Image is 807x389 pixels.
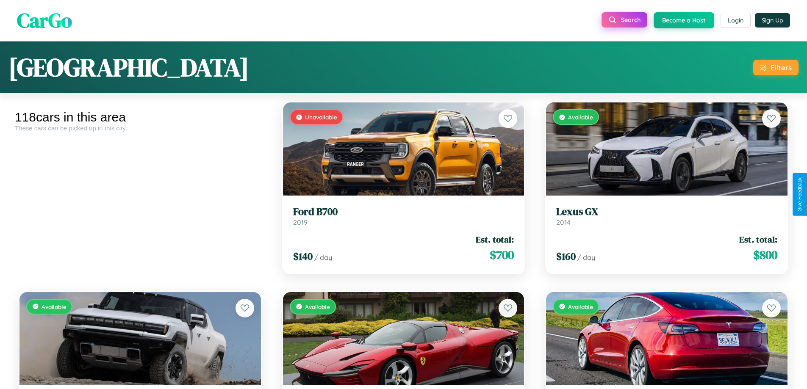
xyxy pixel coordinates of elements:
span: / day [314,253,332,262]
button: Filters [753,60,799,75]
span: Est. total: [476,233,514,246]
div: Give Feedback [797,177,803,212]
button: Sign Up [755,13,790,28]
span: / day [577,253,595,262]
div: 118 cars in this area [15,110,266,124]
div: Filters [771,63,792,72]
h3: Lexus GX [556,206,777,218]
span: CarGo [17,6,72,34]
span: $ 160 [556,249,576,263]
span: $ 700 [490,246,514,263]
a: Lexus GX2014 [556,206,777,226]
span: Search [621,16,641,24]
a: Ford B7002019 [293,206,514,226]
span: Available [42,303,67,310]
h3: Ford B700 [293,206,514,218]
button: Become a Host [654,12,714,28]
span: 2019 [293,218,308,226]
span: $ 800 [753,246,777,263]
span: Available [568,303,593,310]
span: Available [568,113,593,121]
span: $ 140 [293,249,313,263]
div: These cars can be picked up in this city. [15,124,266,132]
button: Search [602,12,647,28]
button: Login [721,13,751,28]
span: 2014 [556,218,571,226]
h1: [GEOGRAPHIC_DATA] [8,50,249,85]
span: Available [305,303,330,310]
span: Est. total: [739,233,777,246]
span: Unavailable [305,113,337,121]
